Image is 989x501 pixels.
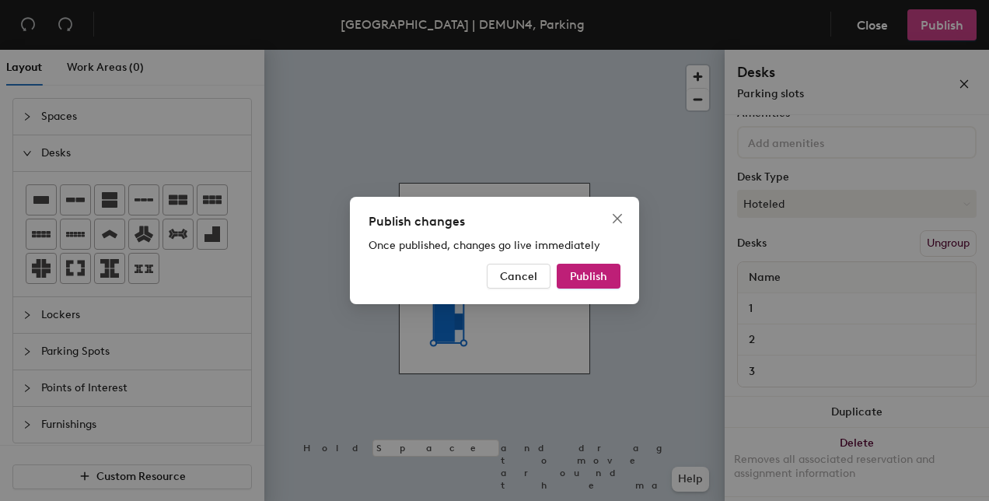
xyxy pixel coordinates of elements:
span: Once published, changes go live immediately [369,239,600,252]
button: Close [605,206,630,231]
button: Cancel [487,264,550,289]
span: Close [605,212,630,225]
span: close [611,212,624,225]
span: Publish [570,270,607,283]
span: Cancel [500,270,537,283]
button: Publish [557,264,620,289]
div: Publish changes [369,212,620,231]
